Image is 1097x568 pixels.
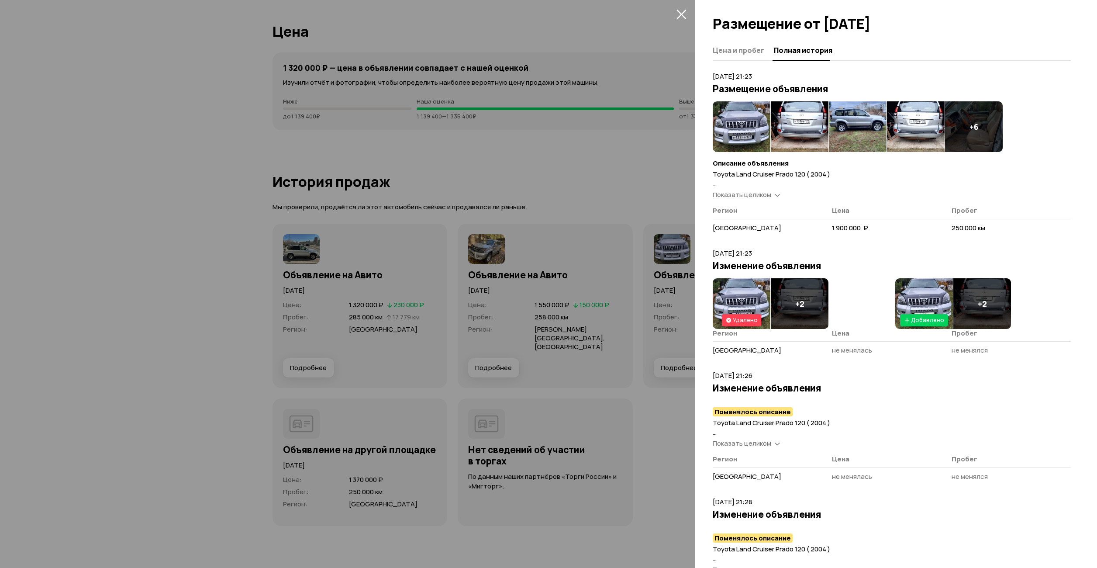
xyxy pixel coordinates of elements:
span: Удалено [733,316,758,324]
span: [GEOGRAPHIC_DATA] [713,472,781,481]
img: 1.mna0q7aMwLMAiD5dBYbBVdClNd1gbQ38MzwCrTs4Ufk2PQKvO2tS-TcwDa9nbVGlN2sDrwI.qFKeg_zGt3Pb0Xf1Uo0DKqR... [895,278,953,329]
h3: Изменение объявления [713,260,1071,271]
span: Цена и пробег [713,46,764,55]
span: [GEOGRAPHIC_DATA] [713,223,781,232]
h4: Описание объявления [713,159,1071,168]
span: Регион [713,454,737,464]
p: [DATE] 21:23 [713,249,1071,258]
span: Регион [713,329,737,338]
img: 1.s9GykraM6RQGsRf6A-3s8tacHHowCSRfYFQvCWdQL1swBSgDPVAlA2VVeAgxAHkIMwYsCQQ.tryzmNru-C_yC1oJYwuy_6f... [713,278,770,329]
p: [DATE] 21:26 [713,371,1071,381]
span: Добавлено [911,316,944,324]
span: [GEOGRAPHIC_DATA] [713,346,781,355]
button: закрыть [674,7,688,21]
span: Пробег [952,329,977,338]
img: 1.uvMrobaM4Dafgh7Ymszl0E-vFVivNnV-rTMsLqthICCpNnYo_2AsKqRmJCCqNSwpqGcgIZ0.XJP_ig0NrajRt_KlBk1QMMM... [887,101,945,152]
span: Цена [832,206,849,215]
h3: Изменение объявления [713,382,1071,394]
span: Регион [713,206,737,215]
h3: Изменение объявления [713,509,1071,520]
span: Показать целиком [713,190,771,199]
span: не менялась [832,472,872,481]
h3: Размещение объявления [713,83,1071,94]
span: Показать целиком [713,439,771,448]
mark: Поменялось описание [713,407,793,416]
mark: Поменялось описание [713,533,793,543]
a: Показать целиком [713,190,780,199]
span: Полная история [774,46,832,55]
img: 1.u9qMp7aM4R84hB_xPcjk-eipFHECMHBTCWd3B1hlIgAONSBUAmcjBQs2JQRcPCMCCDYjVzo.q1GdiMv1TclLzXtJPxe2Vcn... [771,101,828,152]
a: Показать целиком [713,439,780,448]
h4: + 6 [969,122,979,132]
span: Toyota Land Cruiser Prado 120 ( 2004 ) Шикарный Арабский прадик 2004 года выпуска Салон с завода ... [713,170,975,361]
span: Пробег [952,454,977,464]
span: не менялся [952,472,988,481]
span: Пробег [952,206,977,215]
span: Цена [832,329,849,338]
span: Цена [832,454,849,464]
p: [DATE] 21:28 [713,497,1071,507]
span: 250 000 км [952,223,985,232]
img: 1.tmJmgraM7KfSoRJJ1_fpQQKMGcm1GCvqsUQuv-JFK7vkRCDsshB9urZALO2xEy_v4RB7vtA.DtPOP8zVEF8QdPhhOJlBjV0... [829,101,887,152]
p: [DATE] 21:23 [713,72,1071,81]
h4: + 2 [795,299,804,308]
span: не менялась [832,346,872,355]
span: 1 900 000 ₽ [832,223,868,232]
span: не менялся [952,346,988,355]
img: 1.s9GykraM6RQGsRf6A-3s8tacHHowCSRfYFQvCWdQL1swBSgDPVAlA2VVeAgxAHkIMwYsCQQ.tryzmNru-C_yC1oJYwuy_6f... [713,101,770,152]
h4: + 2 [978,299,987,308]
